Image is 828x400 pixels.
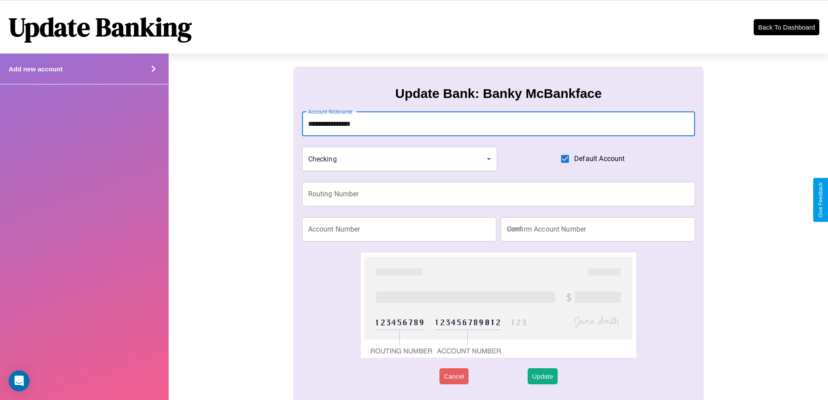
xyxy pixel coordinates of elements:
div: Checking [302,147,498,171]
button: Back To Dashboard [754,19,819,35]
h1: Update Banking [9,9,192,45]
img: check [361,252,636,358]
label: Account Nickname [308,108,352,115]
h4: Add new account [9,65,63,73]
button: Update [528,368,557,384]
div: Give Feedback [818,182,824,218]
h3: Update Bank: Banky McBankface [395,86,602,101]
span: Default Account [574,154,625,164]
div: Open Intercom Messenger [9,370,30,391]
button: Cancel [439,368,469,384]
